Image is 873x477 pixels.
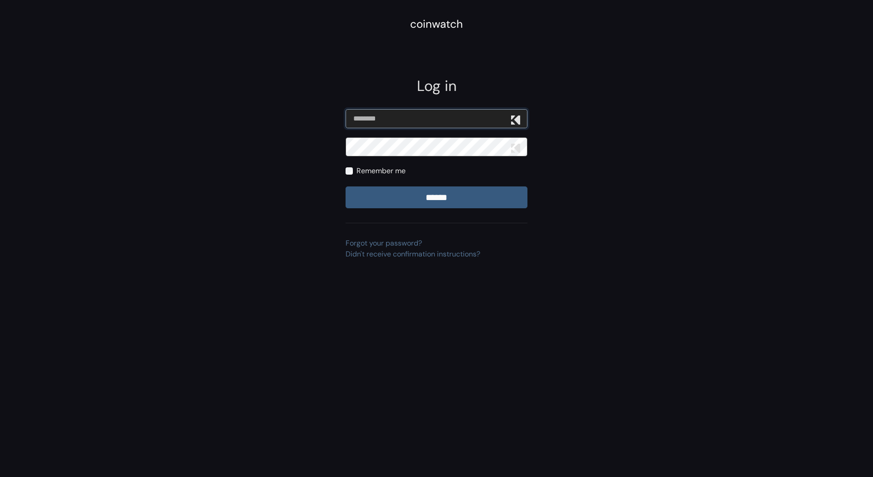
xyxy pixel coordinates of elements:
[346,238,422,248] a: Forgot your password?
[346,249,480,259] a: Didn't receive confirmation instructions?
[410,20,463,30] a: coinwatch
[346,77,527,95] h2: Log in
[356,166,406,176] label: Remember me
[410,16,463,32] div: coinwatch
